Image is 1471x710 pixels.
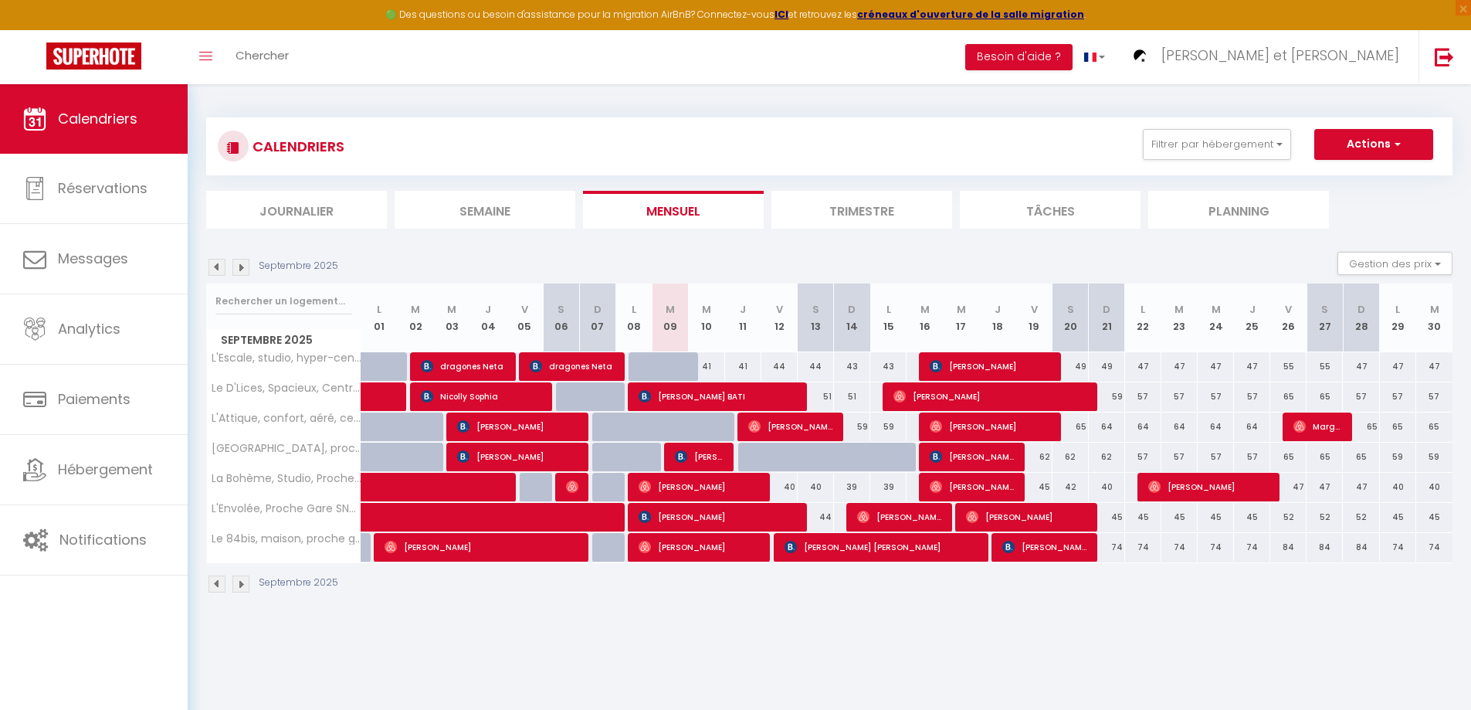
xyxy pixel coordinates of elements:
th: 12 [761,284,798,352]
th: 10 [688,284,724,352]
span: [PERSON_NAME] [639,532,760,562]
span: [PERSON_NAME] [457,442,578,471]
div: 62 [1052,443,1089,471]
div: 40 [1380,473,1416,501]
div: 57 [1380,382,1416,411]
li: Tâches [960,191,1141,229]
abbr: L [886,302,891,317]
span: [PERSON_NAME] [675,442,724,471]
div: 84 [1270,533,1307,562]
th: 04 [470,284,507,352]
span: Calendriers [58,109,137,128]
th: 19 [1015,284,1052,352]
div: 52 [1270,503,1307,532]
div: 57 [1343,382,1379,411]
div: 39 [870,473,907,501]
div: 84 [1343,533,1379,562]
div: 59 [1416,443,1452,471]
span: Le 84bis, maison, proche gare, parking, Netflix [209,533,364,545]
span: Le D'Lices, Spacieux, Centre-ville, Free parking [209,382,364,394]
span: [PERSON_NAME] [930,472,1015,501]
div: 39 [834,473,870,501]
div: 43 [834,352,870,381]
th: 24 [1198,284,1234,352]
img: Super Booking [46,42,141,70]
div: 57 [1416,382,1452,411]
abbr: M [1430,302,1439,317]
li: Planning [1148,191,1329,229]
span: [PERSON_NAME] [PERSON_NAME] [785,532,978,562]
div: 74 [1380,533,1416,562]
th: 13 [798,284,834,352]
div: 62 [1089,443,1125,471]
span: L'Attique, confort, aéré, centre-ville, Netflix [209,413,364,424]
span: [PERSON_NAME] [385,532,578,562]
div: 44 [761,352,798,381]
th: 22 [1125,284,1161,352]
div: 57 [1125,382,1161,411]
div: 84 [1307,533,1343,562]
abbr: M [957,302,966,317]
span: [PERSON_NAME] [748,412,833,441]
abbr: D [848,302,856,317]
th: 06 [543,284,579,352]
th: 03 [434,284,470,352]
div: 64 [1089,413,1125,441]
th: 17 [943,284,979,352]
span: Tataba Bayo [566,472,578,501]
th: 16 [907,284,943,352]
abbr: S [1067,302,1074,317]
div: 47 [1307,473,1343,501]
div: 65 [1270,443,1307,471]
li: Trimestre [771,191,952,229]
div: 41 [725,352,761,381]
span: dragones Neta [421,352,506,381]
abbr: L [1141,302,1145,317]
span: Analytics [58,319,120,338]
th: 25 [1234,284,1270,352]
button: Actions [1314,129,1433,160]
th: 28 [1343,284,1379,352]
a: créneaux d'ouverture de la salle migration [857,8,1084,21]
div: 64 [1198,413,1234,441]
abbr: M [1212,302,1221,317]
div: 42 [1052,473,1089,501]
span: [GEOGRAPHIC_DATA], proche gare, terrasse, parking privé [209,443,364,454]
abbr: M [411,302,420,317]
button: Ouvrir le widget de chat LiveChat [12,6,59,53]
div: 74 [1234,533,1270,562]
th: 29 [1380,284,1416,352]
div: 57 [1234,443,1270,471]
abbr: J [485,302,491,317]
span: [PERSON_NAME] [457,412,578,441]
div: 59 [870,413,907,441]
div: 64 [1234,413,1270,441]
span: [PERSON_NAME] [857,502,942,532]
div: 65 [1343,413,1379,441]
div: 45 [1125,503,1161,532]
span: [PERSON_NAME] BATI [639,382,796,411]
div: 65 [1307,443,1343,471]
img: logout [1435,47,1454,66]
abbr: S [812,302,819,317]
div: 62 [1015,443,1052,471]
abbr: D [1357,302,1365,317]
div: 47 [1416,352,1452,381]
abbr: V [521,302,528,317]
span: Hébergement [58,460,153,479]
div: 57 [1125,443,1161,471]
div: 43 [870,352,907,381]
div: 65 [1270,382,1307,411]
div: 45 [1015,473,1052,501]
span: Septembre 2025 [207,329,361,352]
div: 47 [1198,352,1234,381]
span: Paiements [58,389,130,409]
th: 27 [1307,284,1343,352]
div: 74 [1125,533,1161,562]
p: Septembre 2025 [259,259,338,273]
div: 45 [1161,503,1198,532]
div: 74 [1198,533,1234,562]
th: 18 [979,284,1015,352]
div: 45 [1234,503,1270,532]
div: 44 [798,503,834,532]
